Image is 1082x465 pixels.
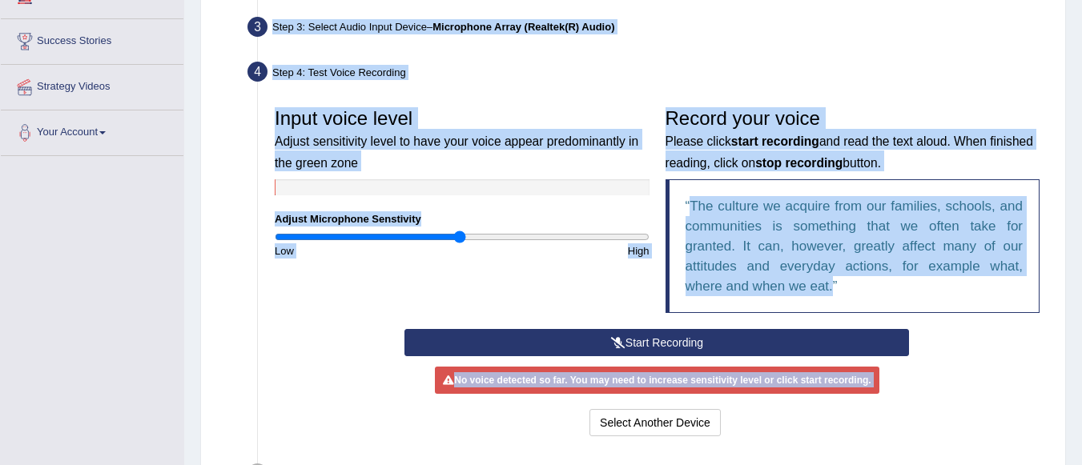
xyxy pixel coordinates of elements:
[755,156,843,170] b: stop recording
[432,21,614,33] b: Microphone Array (Realtek(R) Audio)
[1,19,183,59] a: Success Stories
[240,12,1058,47] div: Step 3: Select Audio Input Device
[731,134,819,148] b: start recording
[275,108,650,171] h3: Input voice level
[589,409,721,436] button: Select Another Device
[686,198,1024,294] q: The culture we acquire from our families, schools, and communities is something that we often tak...
[427,21,615,33] span: –
[404,329,909,356] button: Start Recording
[1,65,183,105] a: Strategy Videos
[666,134,1033,169] small: Please click and read the text aloud. When finished reading, click on button.
[666,108,1040,171] h3: Record your voice
[1,110,183,150] a: Your Account
[275,134,638,169] small: Adjust sensitivity level to have your voice appear predominantly in the green zone
[267,243,462,259] div: Low
[462,243,658,259] div: High
[240,57,1058,92] div: Step 4: Test Voice Recording
[435,367,879,394] div: No voice detected so far. You may need to increase sensitivity level or click start recording.
[275,211,421,226] label: Adjust Microphone Senstivity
